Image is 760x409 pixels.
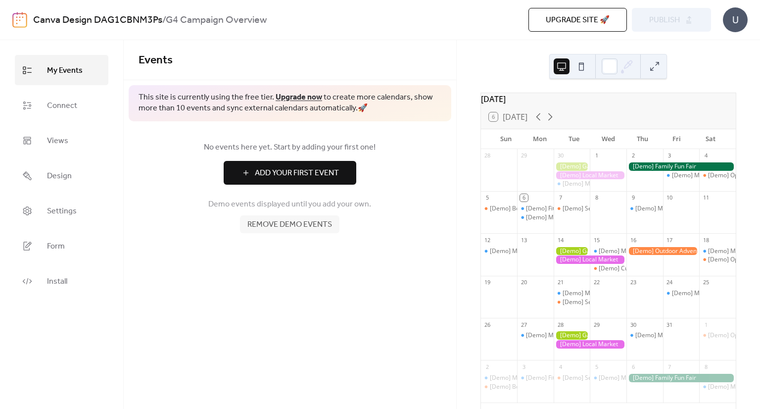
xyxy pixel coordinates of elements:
div: [Demo] Book Club Gathering [490,383,569,391]
div: [Demo] Morning Yoga Bliss [590,374,626,382]
span: No events here yet. Start by adding your first one! [139,142,441,153]
div: [Demo] Morning Yoga Bliss [490,374,565,382]
div: [Demo] Open Mic Night [699,256,736,264]
div: 2 [484,363,491,370]
b: G4 Campaign Overview [166,11,267,30]
div: [DATE] [481,93,736,105]
div: [Demo] Morning Yoga Bliss [599,374,674,382]
div: [Demo] Morning Yoga Bliss [590,247,626,256]
div: Sat [694,129,728,149]
div: [Demo] Morning Yoga Bliss [672,171,747,180]
a: Views [15,125,108,155]
div: [Demo] Morning Yoga Bliss [490,247,565,256]
div: [Demo] Morning Yoga Bliss [672,289,747,298]
div: 1 [593,152,600,159]
div: 11 [702,194,710,202]
div: 28 [557,321,564,328]
div: 19 [484,279,491,286]
a: Upgrade now [276,90,322,105]
div: Mon [523,129,557,149]
div: 7 [666,363,673,370]
div: [Demo] Morning Yoga Bliss [626,204,663,213]
div: 16 [629,236,637,244]
div: [Demo] Book Club Gathering [481,383,518,391]
span: Design [47,168,72,184]
div: 27 [520,321,527,328]
div: Wed [591,129,625,149]
div: [Demo] Fitness Bootcamp [526,204,597,213]
span: This site is currently using the free tier. to create more calendars, show more than 10 events an... [139,92,441,114]
div: 21 [557,279,564,286]
b: / [162,11,166,30]
span: Settings [47,204,77,219]
div: 28 [484,152,491,159]
div: [Demo] Local Market [554,340,626,349]
div: [Demo] Fitness Bootcamp [517,374,554,382]
div: 25 [702,279,710,286]
a: My Events [15,55,108,85]
span: Install [47,274,67,289]
div: [Demo] Morning Yoga Bliss [635,204,711,213]
div: [Demo] Morning Yoga Bliss [663,171,700,180]
div: [Demo] Seniors' Social Tea [554,298,590,307]
div: 30 [557,152,564,159]
div: 23 [629,279,637,286]
div: [Demo] Open Mic Night [699,331,736,340]
div: 31 [666,321,673,328]
div: [Demo] Morning Yoga Bliss [517,213,554,222]
div: [Demo] Seniors' Social Tea [554,204,590,213]
div: 17 [666,236,673,244]
div: 2 [629,152,637,159]
a: Form [15,231,108,261]
div: 8 [593,194,600,202]
div: [Demo] Morning Yoga Bliss [699,247,736,256]
div: [Demo] Gardening Workshop [554,162,590,171]
div: Sun [489,129,523,149]
div: [Demo] Book Club Gathering [481,204,518,213]
div: [Demo] Seniors' Social Tea [563,204,637,213]
div: 4 [702,152,710,159]
div: 24 [666,279,673,286]
a: Connect [15,90,108,120]
div: [Demo] Local Market [554,256,626,264]
div: [Demo] Morning Yoga Bliss [563,289,638,298]
div: [Demo] Outdoor Adventure Day [626,247,699,256]
div: [Demo] Morning Yoga Bliss [526,213,601,222]
div: [Demo] Family Fun Fair [626,374,736,382]
div: [Demo] Open Mic Night [699,171,736,180]
span: Add Your First Event [255,167,339,179]
span: Events [139,50,173,71]
div: U [723,7,748,32]
div: [Demo] Fitness Bootcamp [517,204,554,213]
div: [Demo] Morning Yoga Bliss [635,331,711,340]
div: [Demo] Seniors' Social Tea [563,298,637,307]
div: 9 [629,194,637,202]
div: 30 [629,321,637,328]
div: Fri [660,129,694,149]
div: [Demo] Morning Yoga Bliss [563,180,638,188]
div: [Demo] Seniors' Social Tea [563,374,637,382]
div: 5 [593,363,600,370]
div: 18 [702,236,710,244]
span: My Events [47,63,83,78]
span: Upgrade site 🚀 [546,14,610,26]
span: Connect [47,98,77,113]
div: 29 [593,321,600,328]
div: 22 [593,279,600,286]
img: logo [12,12,27,28]
div: [Demo] Morning Yoga Bliss [663,289,700,298]
button: Add Your First Event [224,161,356,185]
div: 6 [520,194,527,202]
div: 14 [557,236,564,244]
a: Add Your First Event [139,161,441,185]
div: [Demo] Morning Yoga Bliss [517,331,554,340]
div: 3 [520,363,527,370]
div: [Demo] Local Market [554,171,626,180]
div: [Demo] Culinary Cooking Class [599,264,684,273]
div: [Demo] Morning Yoga Bliss [599,247,674,256]
div: 26 [484,321,491,328]
button: Remove demo events [240,215,339,233]
div: [Demo] Morning Yoga Bliss [526,331,601,340]
div: [Demo] Morning Yoga Bliss [699,383,736,391]
button: Upgrade site 🚀 [528,8,627,32]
